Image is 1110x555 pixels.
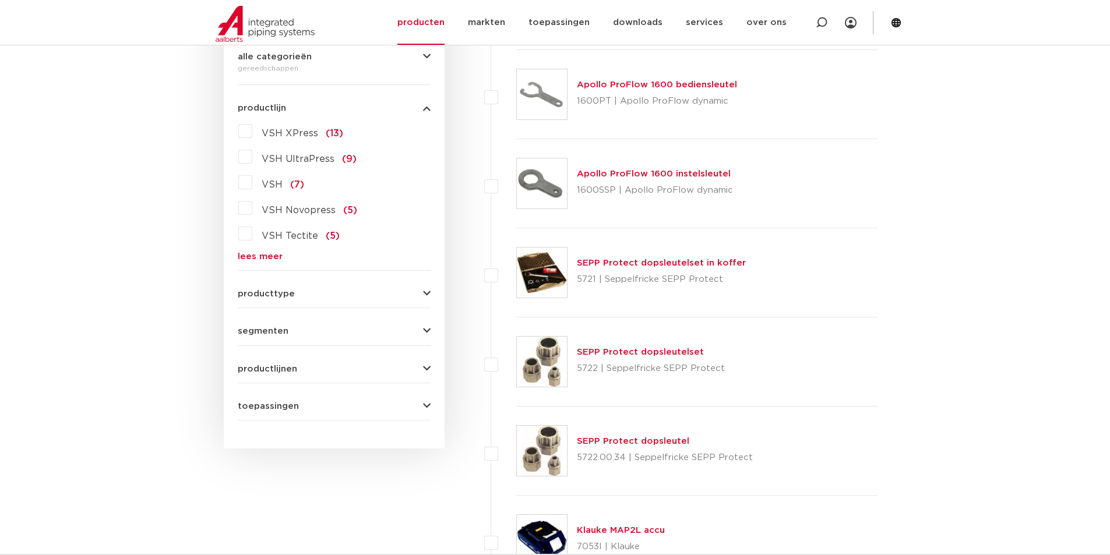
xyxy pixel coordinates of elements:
[238,104,286,112] span: productlijn
[238,402,431,411] button: toepassingen
[517,426,567,476] img: Thumbnail for SEPP Protect dopsleutel
[577,259,746,267] a: SEPP Protect dopsleutelset in koffer
[238,402,299,411] span: toepassingen
[343,206,357,215] span: (5)
[238,327,431,335] button: segmenten
[262,206,336,215] span: VSH Novopress
[238,327,288,335] span: segmenten
[577,80,737,89] a: Apollo ProFlow 1600 bediensleutel
[262,129,318,138] span: VSH XPress
[577,169,731,178] a: Apollo ProFlow 1600 instelsleutel
[517,69,567,119] img: Thumbnail for Apollo ProFlow 1600 bediensleutel
[517,158,567,208] img: Thumbnail for Apollo ProFlow 1600 instelsleutel
[577,526,665,535] a: Klauke MAP2L accu
[238,52,431,61] button: alle categorieën
[238,365,431,373] button: productlijnen
[262,180,283,189] span: VSH
[262,231,318,241] span: VSH Tectite
[238,104,431,112] button: productlijn
[290,180,304,189] span: (7)
[238,61,431,75] div: gereedschappen
[577,348,704,356] a: SEPP Protect dopsleutelset
[238,289,431,298] button: producttype
[342,154,357,164] span: (9)
[238,289,295,298] span: producttype
[326,129,343,138] span: (13)
[517,248,567,298] img: Thumbnail for SEPP Protect dopsleutelset in koffer
[845,10,857,36] div: my IPS
[238,365,297,373] span: productlijnen
[238,52,312,61] span: alle categorieën
[238,252,431,261] a: lees meer
[262,154,334,164] span: VSH UltraPress
[577,359,725,378] p: 5722 | Seppelfricke SEPP Protect
[517,337,567,387] img: Thumbnail for SEPP Protect dopsleutelset
[326,231,340,241] span: (5)
[577,437,689,446] a: SEPP Protect dopsleutel
[577,448,753,467] p: 5722.00.34 | Seppelfricke SEPP Protect
[577,270,746,289] p: 5721 | Seppelfricke SEPP Protect
[577,92,737,111] p: 1600PT | Apollo ProFlow dynamic
[577,181,733,200] p: 1600SSP | Apollo ProFlow dynamic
